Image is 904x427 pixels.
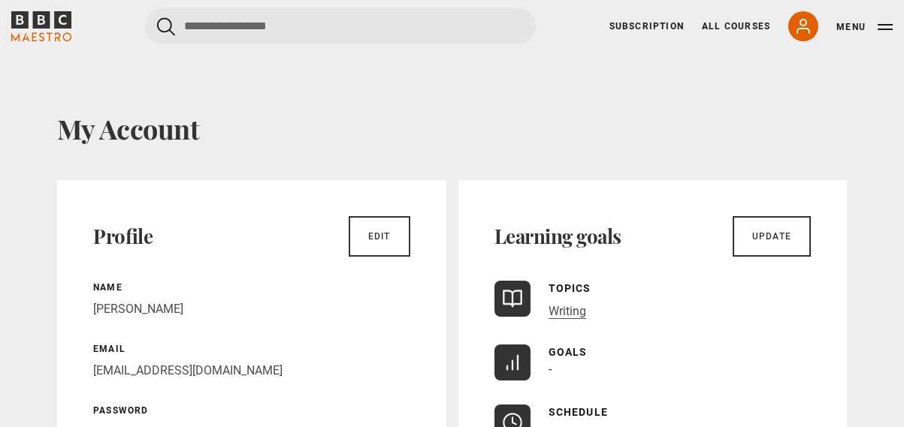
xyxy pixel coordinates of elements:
p: Password [93,404,410,417]
p: Name [93,281,410,294]
h2: Learning goals [494,224,621,248]
a: Subscription [609,20,684,33]
input: Search [145,8,536,44]
p: [EMAIL_ADDRESS][DOMAIN_NAME] [93,362,410,380]
button: Submit the search query [157,17,175,36]
svg: BBC Maestro [11,11,71,41]
h2: Profile [93,224,153,248]
p: Topics [549,281,591,296]
span: - [549,362,552,376]
p: Schedule [549,404,609,420]
a: All Courses [702,20,770,33]
p: Goals [549,344,588,360]
a: Writing [549,304,586,319]
h1: My Account [57,113,847,144]
button: Toggle navigation [836,20,893,35]
a: Update [733,216,811,257]
a: Edit [349,216,410,257]
p: Email [93,342,410,356]
p: [PERSON_NAME] [93,300,410,318]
